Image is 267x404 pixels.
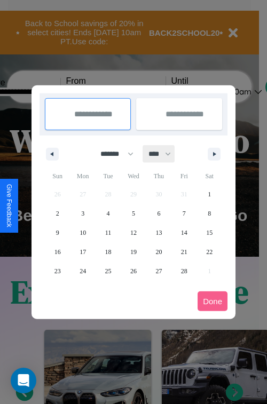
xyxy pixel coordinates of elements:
[146,242,171,262] button: 20
[56,223,59,242] span: 9
[197,204,222,223] button: 8
[181,242,187,262] span: 21
[206,242,213,262] span: 22
[70,223,95,242] button: 10
[155,262,162,281] span: 27
[54,262,61,281] span: 23
[181,223,187,242] span: 14
[155,223,162,242] span: 13
[208,185,211,204] span: 1
[197,168,222,185] span: Sat
[146,204,171,223] button: 6
[121,168,146,185] span: Wed
[96,242,121,262] button: 18
[171,204,197,223] button: 7
[11,368,36,393] div: Open Intercom Messenger
[130,223,137,242] span: 12
[80,262,86,281] span: 24
[105,223,112,242] span: 11
[107,204,110,223] span: 4
[96,204,121,223] button: 4
[96,262,121,281] button: 25
[171,168,197,185] span: Fri
[208,204,211,223] span: 8
[96,223,121,242] button: 11
[45,242,70,262] button: 16
[56,204,59,223] span: 2
[80,242,86,262] span: 17
[45,223,70,242] button: 9
[197,223,222,242] button: 15
[183,204,186,223] span: 7
[171,262,197,281] button: 28
[80,223,86,242] span: 10
[105,242,112,262] span: 18
[70,168,95,185] span: Mon
[96,168,121,185] span: Tue
[171,242,197,262] button: 21
[130,242,137,262] span: 19
[70,262,95,281] button: 24
[132,204,135,223] span: 5
[206,223,213,242] span: 15
[155,242,162,262] span: 20
[121,204,146,223] button: 5
[70,204,95,223] button: 3
[197,185,222,204] button: 1
[45,262,70,281] button: 23
[171,223,197,242] button: 14
[146,262,171,281] button: 27
[105,262,112,281] span: 25
[81,204,84,223] span: 3
[121,242,146,262] button: 19
[198,291,227,311] button: Done
[197,242,222,262] button: 22
[146,223,171,242] button: 13
[181,262,187,281] span: 28
[5,184,13,227] div: Give Feedback
[130,262,137,281] span: 26
[121,262,146,281] button: 26
[70,242,95,262] button: 17
[121,223,146,242] button: 12
[45,168,70,185] span: Sun
[146,168,171,185] span: Thu
[54,242,61,262] span: 16
[45,204,70,223] button: 2
[157,204,160,223] span: 6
